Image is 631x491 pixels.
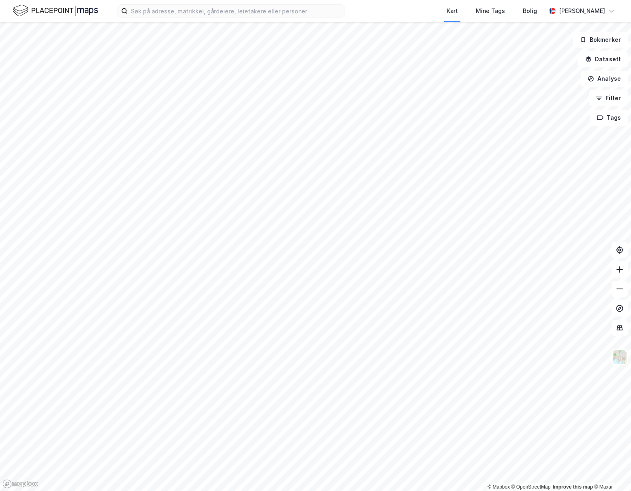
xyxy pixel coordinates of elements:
[128,5,344,17] input: Søk på adresse, matrikkel, gårdeiere, leietakere eller personer
[523,6,537,16] div: Bolig
[476,6,505,16] div: Mine Tags
[590,452,631,491] div: Kontrollprogram for chat
[559,6,605,16] div: [PERSON_NAME]
[13,4,98,18] img: logo.f888ab2527a4732fd821a326f86c7f29.svg
[447,6,458,16] div: Kart
[590,452,631,491] iframe: Chat Widget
